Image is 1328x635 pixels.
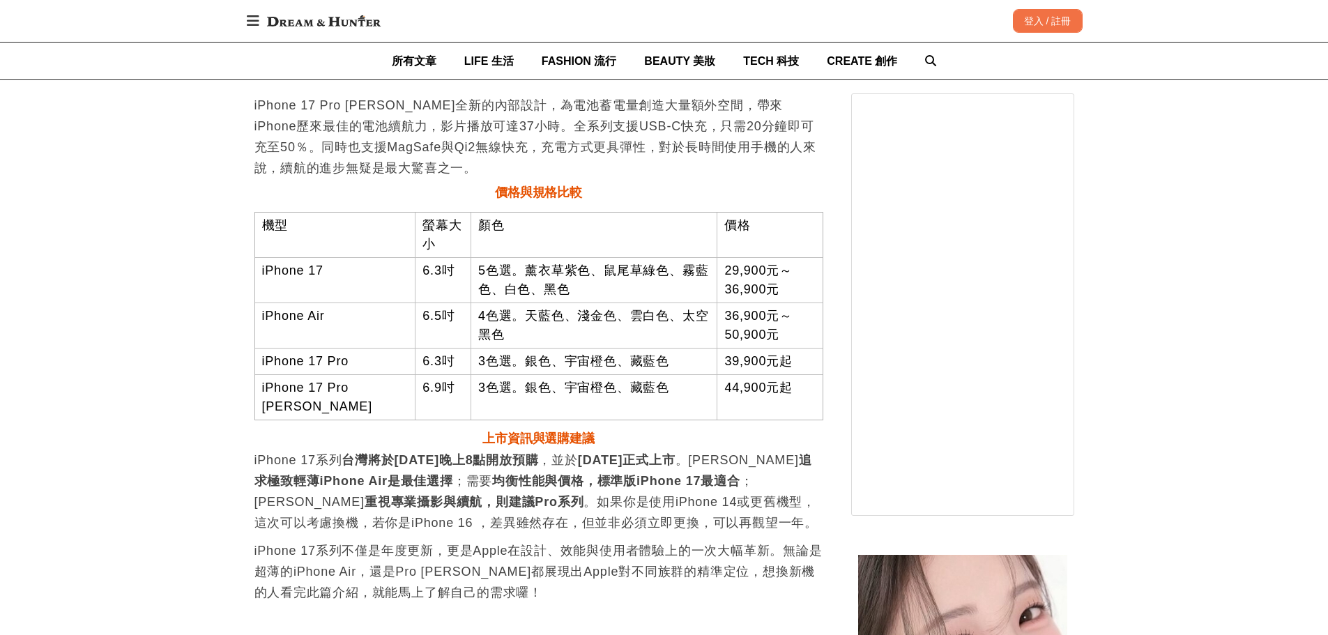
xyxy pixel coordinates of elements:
td: 3色選。銀色、宇宙橙色、藏藍色 [471,374,717,420]
td: iPhone 17 [254,257,415,303]
strong: 均衡性能與價格，標準版iPhone 17最適合 [492,474,740,488]
td: 顏色 [471,212,717,257]
strong: [DATE]正式上市 [578,453,676,467]
td: 3色選。銀色、宇宙橙色、藏藍色 [471,348,717,374]
td: iPhone 17 Pro [254,348,415,374]
a: CREATE 創作 [827,43,897,79]
span: 所有文章 [392,55,436,67]
span: FASHION 流行 [542,55,617,67]
td: 價格 [717,212,823,257]
td: 29,900元～36,900元 [717,257,823,303]
td: iPhone Air [254,303,415,348]
span: 價格與規格比較 [495,185,582,199]
td: 6.3吋 [415,348,471,374]
td: 6.9吋 [415,374,471,420]
td: 6.5吋 [415,303,471,348]
td: 5色選。薰衣草紫色、鼠尾草綠色、霧藍色、白色、黑色 [471,257,717,303]
td: iPhone 17 Pro [PERSON_NAME] [254,374,415,420]
span: CREATE 創作 [827,55,897,67]
img: Dream & Hunter [260,8,388,33]
a: BEAUTY 美妝 [644,43,715,79]
td: 39,900元起 [717,348,823,374]
strong: 追求極致輕薄iPhone Air是最佳選擇 [254,453,812,488]
span: 上市資訊與選購建議 [482,431,594,445]
a: 所有文章 [392,43,436,79]
td: 6.3吋 [415,257,471,303]
td: 36,900元～50,900元 [717,303,823,348]
a: LIFE 生活 [464,43,514,79]
div: 登入 / 註冊 [1013,9,1083,33]
p: iPhone 17系列不僅是年度更新，更是Apple在設計、效能與使用者體驗上的一次大幅革新。無論是超薄的iPhone Air，還是Pro [PERSON_NAME]都展現出Apple對不同族群... [254,540,823,603]
td: 機型 [254,212,415,257]
strong: 台灣將於[DATE]晚上8點開放預購 [342,453,538,467]
td: 螢幕大小 [415,212,471,257]
a: TECH 科技 [743,43,799,79]
p: iPhone 17 Pro [PERSON_NAME]全新的內部設計，為電池蓄電量創造大量額外空間，帶來iPhone歷來最佳的電池續航力，影片播放可達37小時。全系列支援USB-C快充，只需20... [254,95,823,178]
td: 44,900元起 [717,374,823,420]
span: BEAUTY 美妝 [644,55,715,67]
a: FASHION 流行 [542,43,617,79]
span: TECH 科技 [743,55,799,67]
strong: 重視專業攝影與續航，則建議Pro系列 [365,495,583,509]
p: iPhone 17系列 ，並於 。[PERSON_NAME] ；需要 ；[PERSON_NAME] 。如果你是使用iPhone 14或更舊機型，這次可以考慮換機，若你是iPhone 16 ，差異... [254,450,823,533]
span: LIFE 生活 [464,55,514,67]
td: 4色選。天藍色、淺金色、雲白色、太空黑色 [471,303,717,348]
